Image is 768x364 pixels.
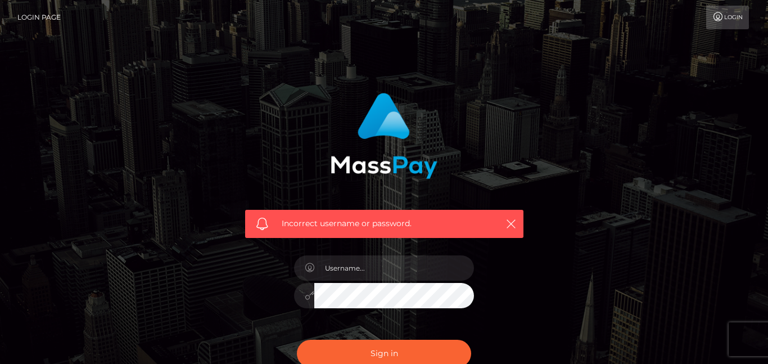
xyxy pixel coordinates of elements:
span: Incorrect username or password. [282,218,487,230]
a: Login Page [17,6,61,29]
img: MassPay Login [331,93,437,179]
input: Username... [314,255,474,281]
a: Login [706,6,749,29]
